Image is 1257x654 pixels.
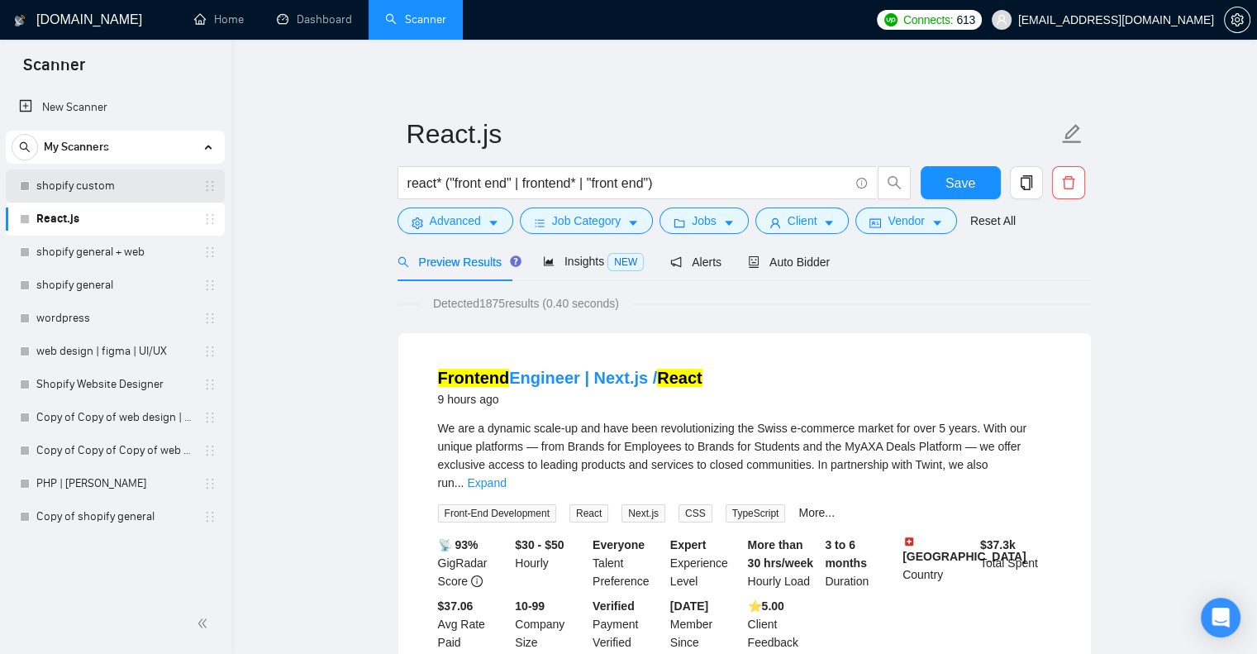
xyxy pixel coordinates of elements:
[194,12,244,26] a: homeHome
[203,212,217,226] span: holder
[438,369,702,387] a: FrontendEngineer | Next.js /React
[430,212,481,230] span: Advanced
[888,212,924,230] span: Vendor
[398,255,517,269] span: Preview Results
[1225,13,1250,26] span: setting
[203,279,217,292] span: holder
[6,91,225,124] li: New Scanner
[203,444,217,457] span: holder
[657,369,702,387] mark: React
[398,208,513,234] button: settingAdvancedcaret-down
[438,599,474,613] b: $37.06
[203,179,217,193] span: holder
[398,256,409,268] span: search
[899,536,977,590] div: Country
[970,212,1016,230] a: Reset All
[407,113,1058,155] input: Scanner name...
[203,411,217,424] span: holder
[798,506,835,519] a: More...
[745,536,822,590] div: Hourly Load
[670,538,707,551] b: Expert
[515,599,545,613] b: 10-99
[515,538,564,551] b: $30 - $50
[748,599,784,613] b: ⭐️ 5.00
[36,203,193,236] a: React.js
[884,13,898,26] img: upwork-logo.png
[593,599,635,613] b: Verified
[659,208,749,234] button: folderJobscaret-down
[512,536,589,590] div: Hourly
[36,335,193,368] a: web design | figma | UI/UX
[421,294,631,313] span: Detected 1875 results (0.40 seconds)
[1224,13,1250,26] a: setting
[745,597,822,652] div: Client Feedback
[977,536,1055,590] div: Total Spent
[12,141,37,153] span: search
[6,131,225,533] li: My Scanners
[12,134,38,160] button: search
[902,536,1026,563] b: [GEOGRAPHIC_DATA]
[823,217,835,229] span: caret-down
[755,208,850,234] button: userClientcaret-down
[543,255,555,267] span: area-chart
[627,217,639,229] span: caret-down
[878,166,911,199] button: search
[980,538,1016,551] b: $ 37.3k
[455,476,464,489] span: ...
[569,504,608,523] span: React
[203,378,217,391] span: holder
[1053,175,1084,190] span: delete
[203,345,217,358] span: holder
[36,368,193,401] a: Shopify Website Designer
[412,217,423,229] span: setting
[855,208,956,234] button: idcardVendorcaret-down
[407,173,849,193] input: Search Freelance Jobs...
[203,477,217,490] span: holder
[903,536,915,547] img: 🇨🇭
[36,236,193,269] a: shopify general + web
[36,302,193,335] a: wordpress
[438,504,556,523] span: Front-End Development
[769,217,781,229] span: user
[438,419,1051,492] div: We are a dynamic scale-up and have been revolutionizing the Swiss e-commerce market for over 5 ye...
[869,217,881,229] span: idcard
[467,476,506,489] a: Expand
[438,369,510,387] mark: Frontend
[593,538,645,551] b: Everyone
[667,597,745,652] div: Member Since
[488,217,499,229] span: caret-down
[692,212,717,230] span: Jobs
[1011,175,1042,190] span: copy
[203,312,217,325] span: holder
[19,91,212,124] a: New Scanner
[508,254,523,269] div: Tooltip anchor
[197,615,213,632] span: double-left
[589,597,667,652] div: Payment Verified
[670,256,682,268] span: notification
[277,12,352,26] a: dashboardDashboard
[670,599,708,613] b: [DATE]
[14,7,26,34] img: logo
[856,178,867,189] span: info-circle
[10,53,98,88] span: Scanner
[552,212,621,230] span: Job Category
[878,175,910,190] span: search
[748,538,813,570] b: More than 30 hrs/week
[36,500,193,533] a: Copy of shopify general
[1061,123,1083,145] span: edit
[726,504,786,523] span: TypeScript
[748,256,759,268] span: robot
[534,217,545,229] span: bars
[36,434,193,467] a: Copy of Copy of Copy of web design | figma | UI/UX
[945,173,975,193] span: Save
[435,536,512,590] div: GigRadar Score
[36,169,193,203] a: shopify custom
[667,536,745,590] div: Experience Level
[203,510,217,523] span: holder
[821,536,899,590] div: Duration
[825,538,867,570] b: 3 to 6 months
[438,538,479,551] b: 📡 93%
[607,253,644,271] span: NEW
[931,217,943,229] span: caret-down
[723,217,735,229] span: caret-down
